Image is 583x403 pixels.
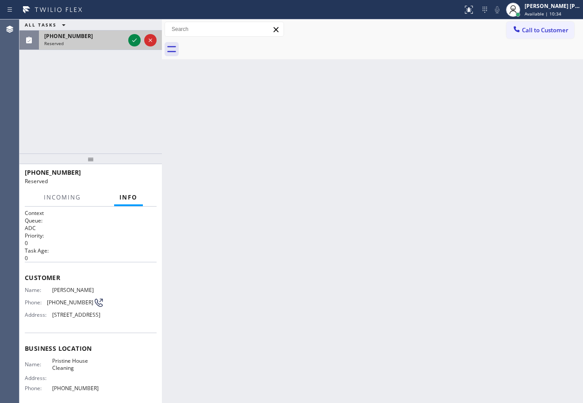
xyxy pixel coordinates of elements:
input: Search [165,22,284,36]
h2: Priority: [25,232,157,239]
button: Info [114,189,143,206]
span: [PHONE_NUMBER] [47,299,93,306]
span: Name: [25,287,52,293]
span: Phone: [25,299,47,306]
span: Reserved [44,40,64,46]
button: Mute [491,4,503,16]
h2: Task Age: [25,247,157,254]
span: ALL TASKS [25,22,57,28]
span: [PHONE_NUMBER] [44,32,93,40]
span: [PERSON_NAME] [52,287,104,293]
span: Available | 10:34 [525,11,561,17]
span: Pristine House Cleaning [52,357,104,371]
div: [PERSON_NAME] [PERSON_NAME] Dahil [525,2,580,10]
span: Name: [25,361,52,368]
p: ADC [25,224,157,232]
p: 0 [25,254,157,262]
span: Customer [25,273,157,282]
span: Address: [25,375,52,381]
span: Incoming [44,193,81,201]
button: Call to Customer [506,22,574,38]
button: Accept [128,34,141,46]
span: Business location [25,344,157,353]
span: [STREET_ADDRESS] [52,311,104,318]
span: Phone: [25,385,52,391]
span: Reserved [25,177,48,185]
button: Incoming [38,189,86,206]
span: Info [119,193,138,201]
button: Reject [144,34,157,46]
span: [PHONE_NUMBER] [52,385,104,391]
button: ALL TASKS [19,19,74,30]
span: [PHONE_NUMBER] [25,168,81,177]
p: 0 [25,239,157,247]
h1: Context [25,209,157,217]
span: Call to Customer [522,26,568,34]
span: Address: [25,311,52,318]
h2: Queue: [25,217,157,224]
